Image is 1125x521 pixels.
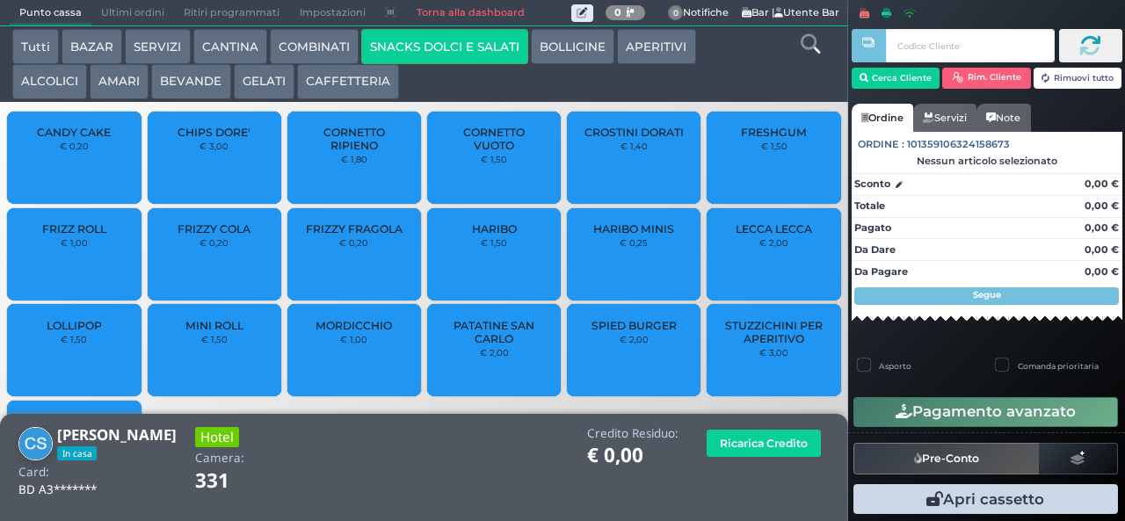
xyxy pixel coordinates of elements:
[61,237,88,248] small: € 1,00
[1085,177,1119,190] strong: 0,00 €
[973,289,1001,300] strong: Segue
[193,29,267,64] button: CANTINA
[976,104,1030,132] a: Note
[37,126,111,139] span: CANDY CAKE
[1085,221,1119,234] strong: 0,00 €
[201,334,228,344] small: € 1,50
[306,222,403,235] span: FRIZZY FRAGOLA
[481,154,507,164] small: € 1,50
[57,424,177,445] b: [PERSON_NAME]
[316,319,392,332] span: MORDICCHIO
[42,222,106,235] span: FRIZZ ROLL
[12,29,59,64] button: Tutti
[174,1,289,25] span: Ritiri programmati
[620,237,648,248] small: € 0,25
[1018,360,1099,372] label: Comanda prioritaria
[18,466,49,479] h4: Card:
[18,427,53,461] img: CLAUDIA SOMMACAMPAGNA
[852,68,940,89] button: Cerca Cliente
[290,1,375,25] span: Impostazioni
[592,319,677,332] span: SPIED BURGER
[1034,68,1122,89] button: Rimuovi tutto
[442,126,547,152] span: CORNETTO VUOTO
[195,452,244,465] h4: Camera:
[858,137,904,152] span: Ordine :
[406,1,533,25] a: Torna alla dashboard
[853,484,1118,514] button: Apri cassetto
[481,237,507,248] small: € 1,50
[472,222,517,235] span: HARIBO
[480,347,509,358] small: € 2,00
[10,1,91,25] span: Punto cassa
[60,141,89,151] small: € 0,20
[761,141,787,151] small: € 1,50
[741,126,807,139] span: FRESHGUM
[913,104,976,132] a: Servizi
[759,237,788,248] small: € 2,00
[853,397,1118,427] button: Pagamento avanzato
[442,319,547,345] span: PATATINE SAN CARLO
[195,470,279,492] h1: 331
[1085,199,1119,212] strong: 0,00 €
[200,141,229,151] small: € 3,00
[185,319,243,332] span: MINI ROLL
[125,29,190,64] button: SERVIZI
[234,64,294,99] button: GELATI
[47,319,102,332] span: LOLLIPOP
[707,430,821,457] button: Ricarica Credito
[62,29,122,64] button: BAZAR
[1085,265,1119,278] strong: 0,00 €
[620,334,649,344] small: € 2,00
[178,222,250,235] span: FRIZZY COLA
[178,126,250,139] span: CHIPS DORE'
[759,347,788,358] small: € 3,00
[854,177,890,192] strong: Sconto
[340,334,367,344] small: € 1,00
[57,446,97,460] span: In casa
[736,222,812,235] span: LECCA LECCA
[907,137,1010,152] span: 101359106324158673
[621,141,648,151] small: € 1,40
[302,126,407,152] span: CORNETTO RIPIENO
[854,221,891,234] strong: Pagato
[722,319,826,345] span: STUZZICHINI PER APERITIVO
[854,265,908,278] strong: Da Pagare
[886,29,1054,62] input: Codice Cliente
[854,199,885,212] strong: Totale
[593,222,674,235] span: HARIBO MINIS
[270,29,359,64] button: COMBINATI
[879,360,911,372] label: Asporto
[90,64,149,99] button: AMARI
[942,68,1031,89] button: Rim. Cliente
[151,64,230,99] button: BEVANDE
[12,64,87,99] button: ALCOLICI
[531,29,614,64] button: BOLLICINE
[854,243,896,256] strong: Da Dare
[668,5,684,21] span: 0
[1085,243,1119,256] strong: 0,00 €
[341,154,367,164] small: € 1,80
[614,6,621,18] b: 0
[587,427,679,440] h4: Credito Residuo:
[339,237,368,248] small: € 0,20
[587,445,679,467] h1: € 0,00
[91,1,174,25] span: Ultimi ordini
[297,64,399,99] button: CAFFETTERIA
[852,104,913,132] a: Ordine
[853,443,1040,474] button: Pre-Conto
[61,334,87,344] small: € 1,50
[361,29,528,64] button: SNACKS DOLCI E SALATI
[852,155,1122,167] div: Nessun articolo selezionato
[584,126,684,139] span: CROSTINI DORATI
[617,29,695,64] button: APERITIVI
[200,237,229,248] small: € 0,20
[195,427,239,447] h3: Hotel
